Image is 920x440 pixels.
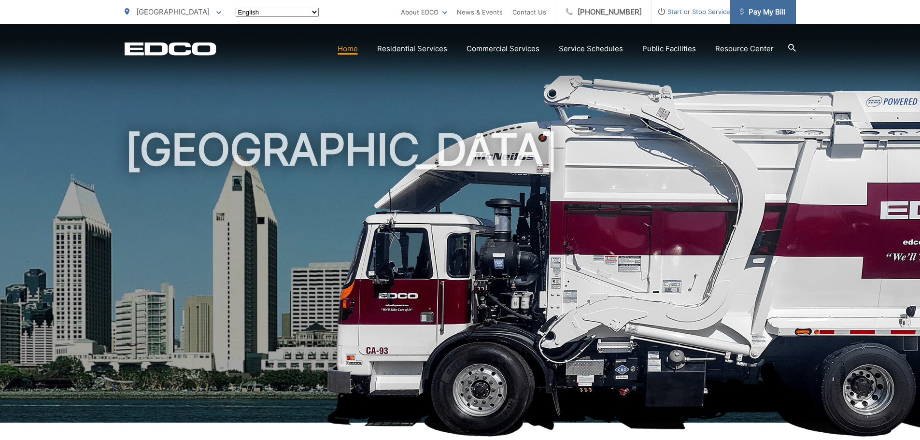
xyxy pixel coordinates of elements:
[467,43,539,55] a: Commercial Services
[377,43,447,55] a: Residential Services
[125,42,216,56] a: EDCD logo. Return to the homepage.
[401,6,447,18] a: About EDCO
[338,43,358,55] a: Home
[715,43,774,55] a: Resource Center
[740,6,786,18] span: Pay My Bill
[457,6,503,18] a: News & Events
[642,43,696,55] a: Public Facilities
[236,8,319,17] select: Select a language
[125,126,796,431] h1: [GEOGRAPHIC_DATA]
[512,6,546,18] a: Contact Us
[559,43,623,55] a: Service Schedules
[136,7,210,16] span: [GEOGRAPHIC_DATA]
